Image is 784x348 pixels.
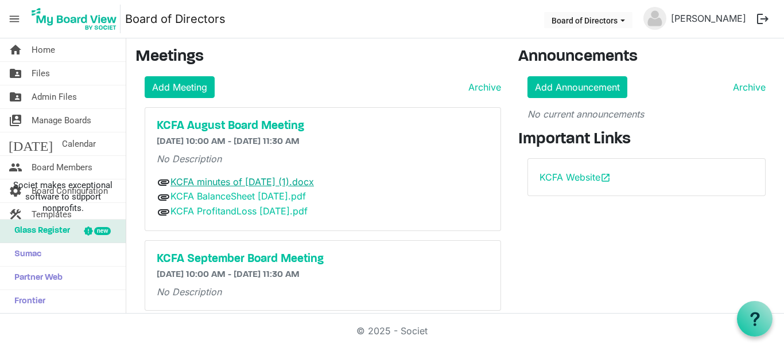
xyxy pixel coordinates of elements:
p: No Description [157,285,489,299]
span: Glass Register [9,220,70,243]
h6: [DATE] 10:00 AM - [DATE] 11:30 AM [157,269,489,280]
span: open_in_new [600,173,611,183]
span: [DATE] [9,132,53,155]
span: Home [32,38,55,61]
h3: Important Links [518,130,775,150]
span: Societ makes exceptional software to support nonprofits. [5,179,121,214]
button: logout [751,7,775,31]
a: Archive [464,80,501,94]
span: Calendar [62,132,96,155]
span: attachment [157,175,170,189]
span: people [9,156,22,179]
span: Files [32,62,50,85]
h3: Announcements [518,48,775,67]
span: menu [3,8,25,30]
a: KCFA August Board Meeting [157,119,489,133]
h6: [DATE] 10:00 AM - [DATE] 11:30 AM [157,136,489,147]
a: Add Meeting [145,76,215,98]
h3: Meetings [135,48,501,67]
span: Manage Boards [32,109,91,132]
a: KCFA minutes of [DATE] (1).docx [170,176,314,187]
span: Partner Web [9,267,63,290]
a: Archive [728,80,766,94]
span: attachment [157,205,170,219]
span: Board Members [32,156,92,179]
a: © 2025 - Societ [356,325,428,337]
div: new [94,227,111,235]
span: Sumac [9,243,41,266]
span: Frontier [9,290,45,313]
a: [PERSON_NAME] [666,7,751,30]
p: No Description [157,152,489,166]
a: My Board View Logo [28,5,125,33]
a: KCFA ProfitandLoss [DATE].pdf [170,205,308,217]
span: switch_account [9,109,22,132]
a: Board of Directors [125,7,226,30]
img: My Board View Logo [28,5,121,33]
span: attachment [157,190,170,204]
a: KCFA Websiteopen_in_new [540,171,611,183]
span: home [9,38,22,61]
a: KCFA September Board Meeting [157,252,489,266]
span: folder_shared [9,62,22,85]
span: folder_shared [9,85,22,108]
span: Admin Files [32,85,77,108]
p: No current announcements [527,107,766,121]
button: Board of Directors dropdownbutton [544,12,632,28]
img: no-profile-picture.svg [643,7,666,30]
a: KCFA BalanceSheet [DATE].pdf [170,190,306,202]
a: Add Announcement [527,76,627,98]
